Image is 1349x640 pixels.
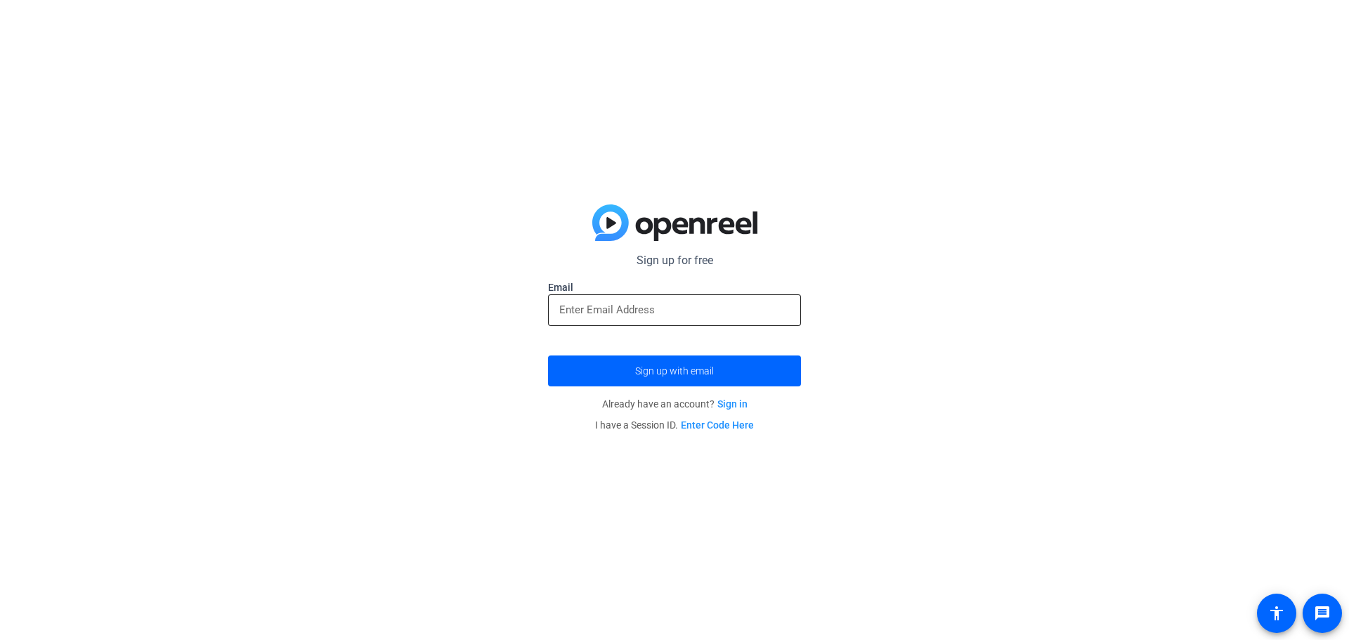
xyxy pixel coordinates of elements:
span: I have a Session ID. [595,419,754,431]
mat-icon: message [1314,605,1331,622]
a: Sign in [717,398,748,410]
label: Email [548,280,801,294]
input: Enter Email Address [559,301,790,318]
img: blue-gradient.svg [592,204,757,241]
mat-icon: accessibility [1268,605,1285,622]
span: Already have an account? [602,398,748,410]
button: Sign up with email [548,355,801,386]
a: Enter Code Here [681,419,754,431]
p: Sign up for free [548,252,801,269]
